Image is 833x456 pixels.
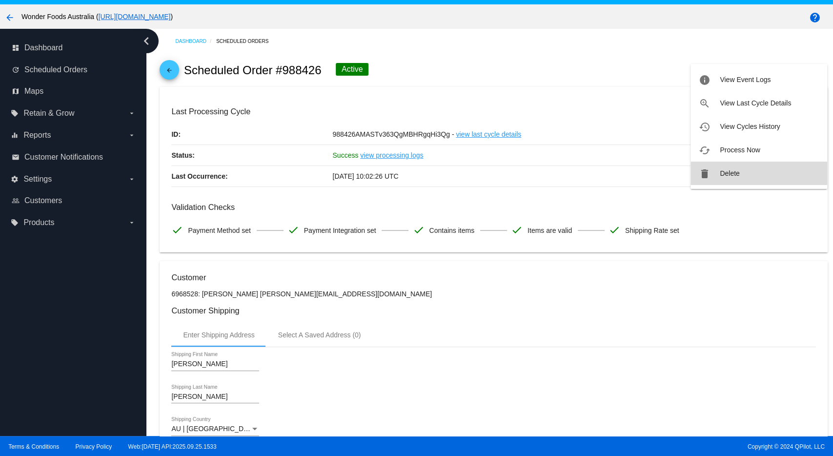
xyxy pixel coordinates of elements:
mat-icon: delete [698,168,710,180]
mat-icon: zoom_in [698,98,710,109]
mat-icon: history [698,121,710,133]
mat-icon: info [698,74,710,86]
span: View Event Logs [720,76,771,83]
span: Delete [720,169,739,177]
span: View Last Cycle Details [720,99,791,107]
span: View Cycles History [720,123,780,130]
span: Process Now [720,146,760,154]
mat-icon: cached [698,145,710,156]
